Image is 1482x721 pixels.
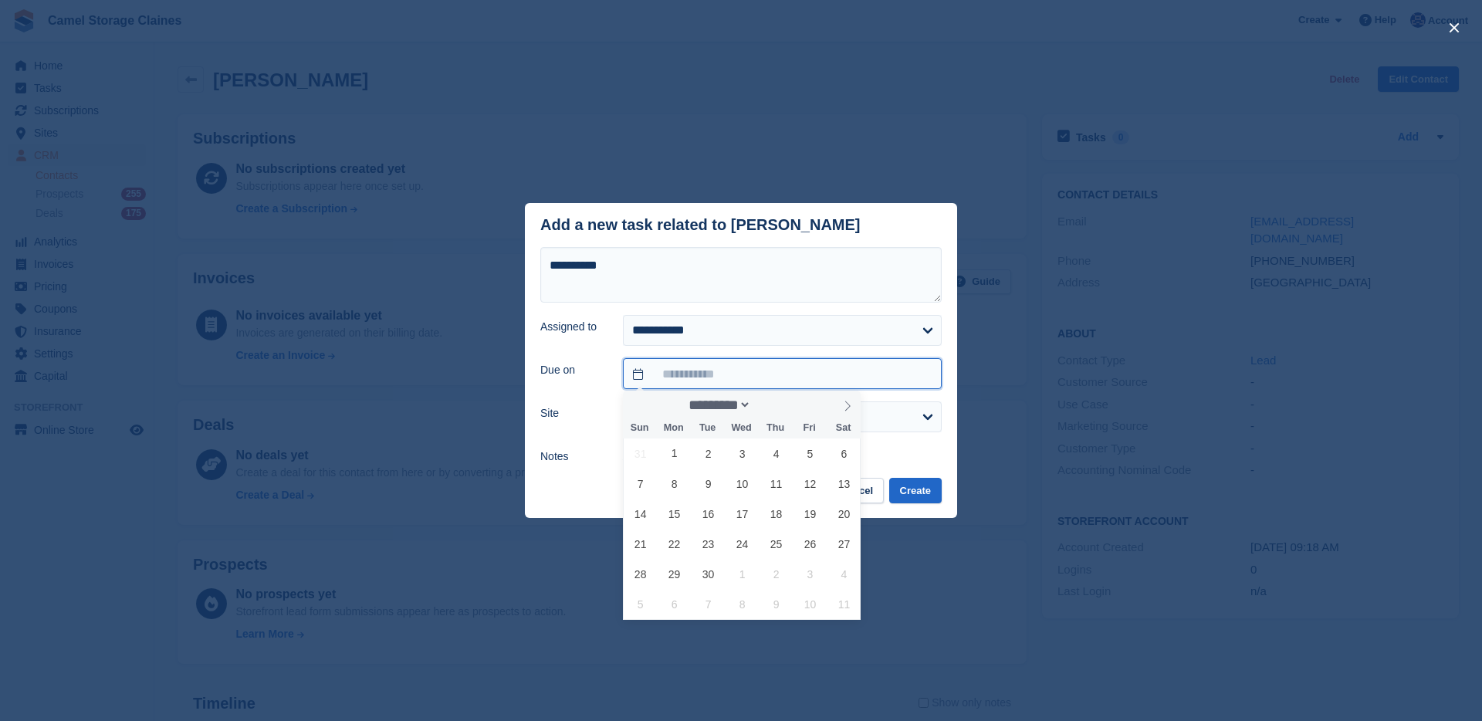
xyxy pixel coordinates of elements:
[540,362,604,378] label: Due on
[795,469,825,499] span: September 12, 2025
[795,499,825,529] span: September 19, 2025
[625,438,655,469] span: August 31, 2025
[540,405,604,421] label: Site
[659,438,689,469] span: September 1, 2025
[659,469,689,499] span: September 8, 2025
[727,529,757,559] span: September 24, 2025
[623,423,657,433] span: Sun
[693,559,723,589] span: September 30, 2025
[540,319,604,335] label: Assigned to
[693,529,723,559] span: September 23, 2025
[761,589,791,619] span: October 9, 2025
[659,559,689,589] span: September 29, 2025
[683,397,751,413] select: Month
[625,499,655,529] span: September 14, 2025
[659,589,689,619] span: October 6, 2025
[625,529,655,559] span: September 21, 2025
[829,499,859,529] span: September 20, 2025
[625,469,655,499] span: September 7, 2025
[1442,15,1467,40] button: close
[659,499,689,529] span: September 15, 2025
[540,216,861,234] div: Add a new task related to [PERSON_NAME]
[829,438,859,469] span: September 6, 2025
[725,423,759,433] span: Wed
[795,559,825,589] span: October 3, 2025
[657,423,691,433] span: Mon
[540,449,604,465] label: Notes
[727,589,757,619] span: October 8, 2025
[829,589,859,619] span: October 11, 2025
[693,499,723,529] span: September 16, 2025
[727,438,757,469] span: September 3, 2025
[761,559,791,589] span: October 2, 2025
[829,469,859,499] span: September 13, 2025
[761,438,791,469] span: September 4, 2025
[625,589,655,619] span: October 5, 2025
[759,423,793,433] span: Thu
[889,478,942,503] button: Create
[827,423,861,433] span: Sat
[761,499,791,529] span: September 18, 2025
[693,589,723,619] span: October 7, 2025
[727,559,757,589] span: October 1, 2025
[751,397,800,413] input: Year
[829,529,859,559] span: September 27, 2025
[795,529,825,559] span: September 26, 2025
[761,469,791,499] span: September 11, 2025
[795,438,825,469] span: September 5, 2025
[795,589,825,619] span: October 10, 2025
[691,423,725,433] span: Tue
[727,469,757,499] span: September 10, 2025
[659,529,689,559] span: September 22, 2025
[761,529,791,559] span: September 25, 2025
[793,423,827,433] span: Fri
[693,438,723,469] span: September 2, 2025
[693,469,723,499] span: September 9, 2025
[829,559,859,589] span: October 4, 2025
[727,499,757,529] span: September 17, 2025
[625,559,655,589] span: September 28, 2025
